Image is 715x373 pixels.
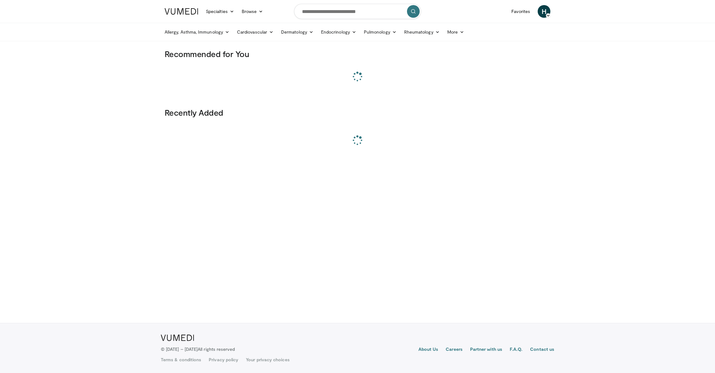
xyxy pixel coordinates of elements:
a: F.A.Q. [510,346,522,354]
a: H [538,5,550,18]
a: About Us [418,346,438,354]
a: Partner with us [470,346,502,354]
a: Pulmonology [360,26,400,38]
a: Rheumatology [400,26,443,38]
a: Browse [238,5,267,18]
a: More [443,26,468,38]
img: VuMedi Logo [161,335,194,341]
img: VuMedi Logo [165,8,198,15]
input: Search topics, interventions [294,4,421,19]
a: Careers [446,346,462,354]
h3: Recommended for You [165,49,550,59]
a: Contact us [530,346,554,354]
a: Favorites [508,5,534,18]
a: Cardiovascular [233,26,277,38]
a: Your privacy choices [246,357,289,363]
a: Privacy policy [209,357,238,363]
h3: Recently Added [165,107,550,118]
a: Terms & conditions [161,357,201,363]
a: Dermatology [277,26,317,38]
a: Endocrinology [317,26,360,38]
a: Allergy, Asthma, Immunology [161,26,233,38]
p: © [DATE] – [DATE] [161,346,235,352]
a: Specialties [202,5,238,18]
span: All rights reserved [198,346,235,352]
